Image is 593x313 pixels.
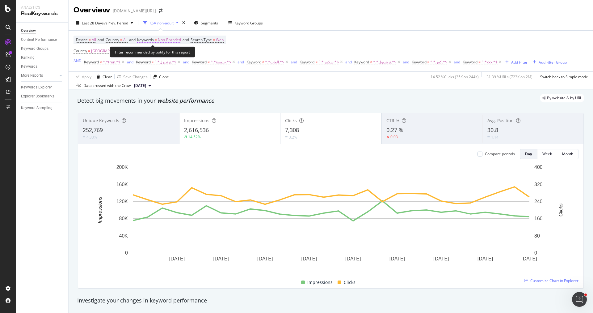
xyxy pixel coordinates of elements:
div: Keyword Groups [234,20,263,26]
div: Investigate your changes in keyword performance [77,297,584,305]
div: Keywords [21,63,37,70]
button: Month [557,149,578,159]
button: Clone [150,72,169,82]
button: Day [520,149,537,159]
div: KSA non-adult [149,20,174,26]
text: 0 [534,250,537,255]
span: ^.*ترينديول.*$ [373,58,396,66]
a: Keyword Sampling [21,105,64,111]
div: Overview [21,28,36,34]
div: Overview [74,5,110,15]
span: All [92,36,96,44]
span: Keyword [300,59,314,65]
div: Apply [82,74,91,79]
span: Avg. Position [487,118,514,123]
text: Clicks [558,204,563,217]
div: Clear [103,74,112,79]
span: Non-Branded [158,36,181,44]
span: = [89,37,91,42]
button: and [238,59,244,65]
iframe: Intercom live chat [572,292,587,307]
span: ≠ [208,59,210,65]
a: Customize Chart in Explorer [524,278,578,283]
span: Clicks [285,118,297,123]
text: 80K [119,216,128,221]
text: [DATE] [301,256,317,261]
div: Explorer Bookmarks [21,93,54,100]
span: [GEOGRAPHIC_DATA] [91,47,128,55]
span: Keyword [463,59,477,65]
text: [DATE] [257,256,273,261]
div: 3.2% [289,135,297,140]
span: ≠ [370,59,372,65]
span: ≠ [152,59,154,65]
text: 80 [534,233,540,238]
div: Add Filter [511,60,528,65]
div: legacy label [540,94,584,102]
div: More Reports [21,72,43,79]
text: 120K [116,199,128,204]
div: 1.14 [491,135,498,140]
div: Content Performance [21,36,57,43]
span: = [120,37,122,42]
span: Customize Chart in Explorer [530,278,578,283]
span: Country [106,37,119,42]
div: 14.52% [188,134,201,139]
text: 200K [116,165,128,170]
a: Keywords [21,63,64,70]
span: Clicks [344,279,355,286]
text: 160K [116,182,128,187]
span: 7,308 [285,126,299,134]
text: 0 [125,250,128,255]
text: [DATE] [169,256,185,261]
div: Add Filter Group [539,60,567,65]
div: A chart. [83,164,579,272]
span: 0.27 % [386,126,403,134]
button: Add Filter [503,58,528,66]
button: and [403,59,409,65]
button: [DATE] [132,82,154,89]
button: and [345,59,352,65]
span: 2,616,536 [184,126,209,134]
span: and [129,37,136,42]
span: and [98,37,104,42]
span: vs Prev. Period [104,20,128,26]
span: Unique Keywords [83,118,119,123]
div: Filter recommended by botify for this report [110,47,195,58]
span: ≠ [478,59,481,65]
div: Keyword Sampling [21,105,53,111]
span: ≠ [427,59,430,65]
button: Week [537,149,557,159]
span: and [183,37,189,42]
div: Clone [159,74,169,79]
text: Impressions [97,197,103,223]
button: and [127,59,133,65]
button: Save Changes [115,72,148,82]
button: and [183,59,189,65]
a: Overview [21,28,64,34]
span: CTR % [386,118,399,123]
button: Segments [191,18,221,28]
div: 0.03 [390,134,398,139]
span: Country [74,48,87,54]
text: [DATE] [213,256,229,261]
div: arrow-right-arrow-left [159,9,162,13]
button: Keyword Groups [226,18,265,28]
span: 30.8 [487,126,498,134]
div: Save Changes [123,74,148,79]
span: ^.*العاب.*$ [265,58,284,66]
span: ^.*جنسية.*$ [211,58,231,66]
div: Switch back to Simple mode [540,74,588,79]
button: and [454,59,460,65]
span: ^.*tren.*$ [103,58,120,66]
button: KSA non-adult [141,18,181,28]
span: Keyword [192,59,207,65]
span: Web [216,36,224,44]
span: Keyword [136,59,151,65]
a: Explorer Bookmarks [21,93,64,100]
button: Last 28 DaysvsPrev. Period [74,18,136,28]
div: Keywords Explorer [21,84,52,91]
